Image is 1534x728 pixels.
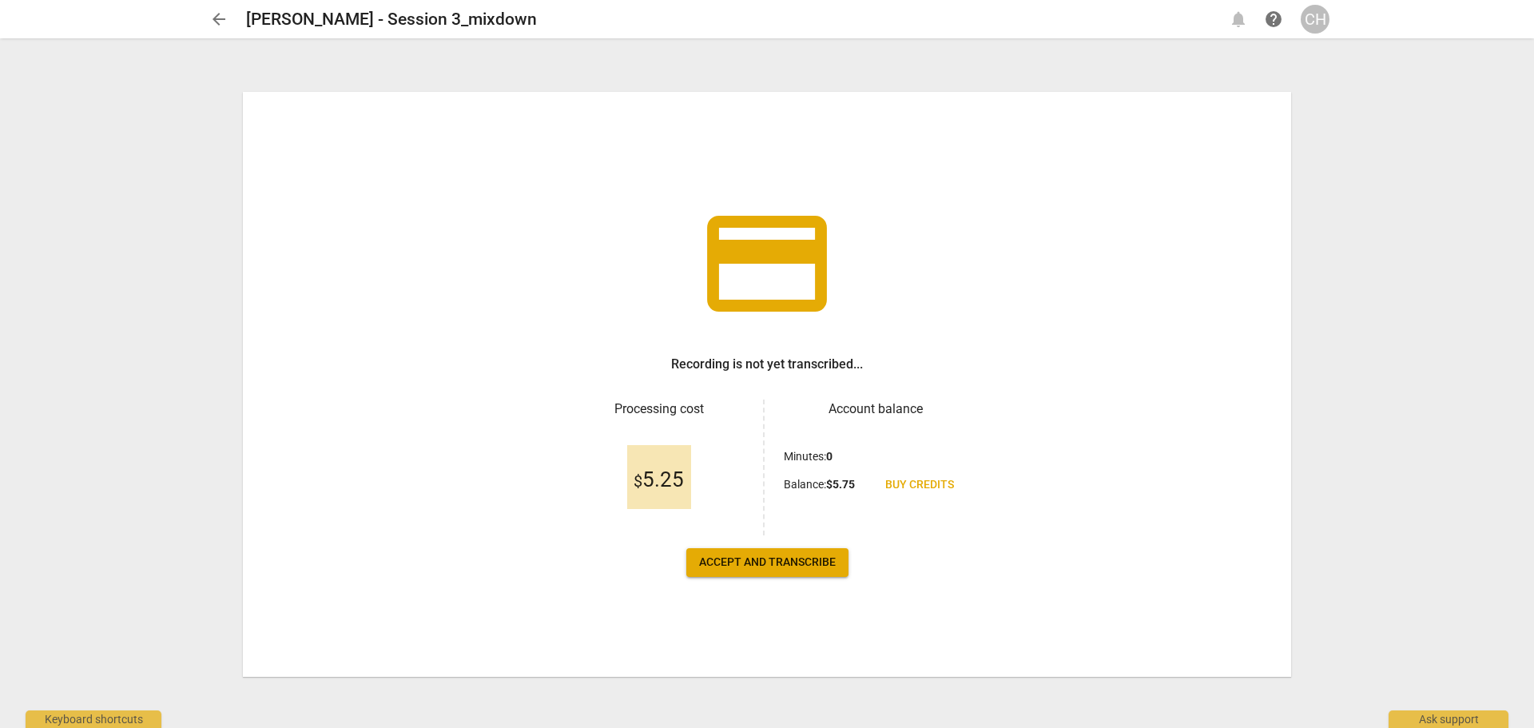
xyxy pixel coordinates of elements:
div: Keyboard shortcuts [26,710,161,728]
button: CH [1301,5,1329,34]
h3: Recording is not yet transcribed... [671,355,863,374]
h3: Processing cost [567,400,750,419]
span: Accept and transcribe [699,555,836,571]
p: Balance : [784,476,855,493]
h3: Account balance [784,400,967,419]
button: Accept and transcribe [686,548,848,577]
span: Buy credits [885,477,954,493]
b: $ 5.75 [826,478,855,491]
span: 5.25 [634,468,684,492]
span: arrow_back [209,10,229,29]
span: $ [634,471,642,491]
div: Ask support [1389,710,1508,728]
p: Minutes : [784,448,833,465]
h2: [PERSON_NAME] - Session 3_mixdown [246,10,537,30]
span: help [1264,10,1283,29]
a: Help [1259,5,1288,34]
span: credit_card [695,192,839,336]
b: 0 [826,450,833,463]
a: Buy credits [872,471,967,499]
